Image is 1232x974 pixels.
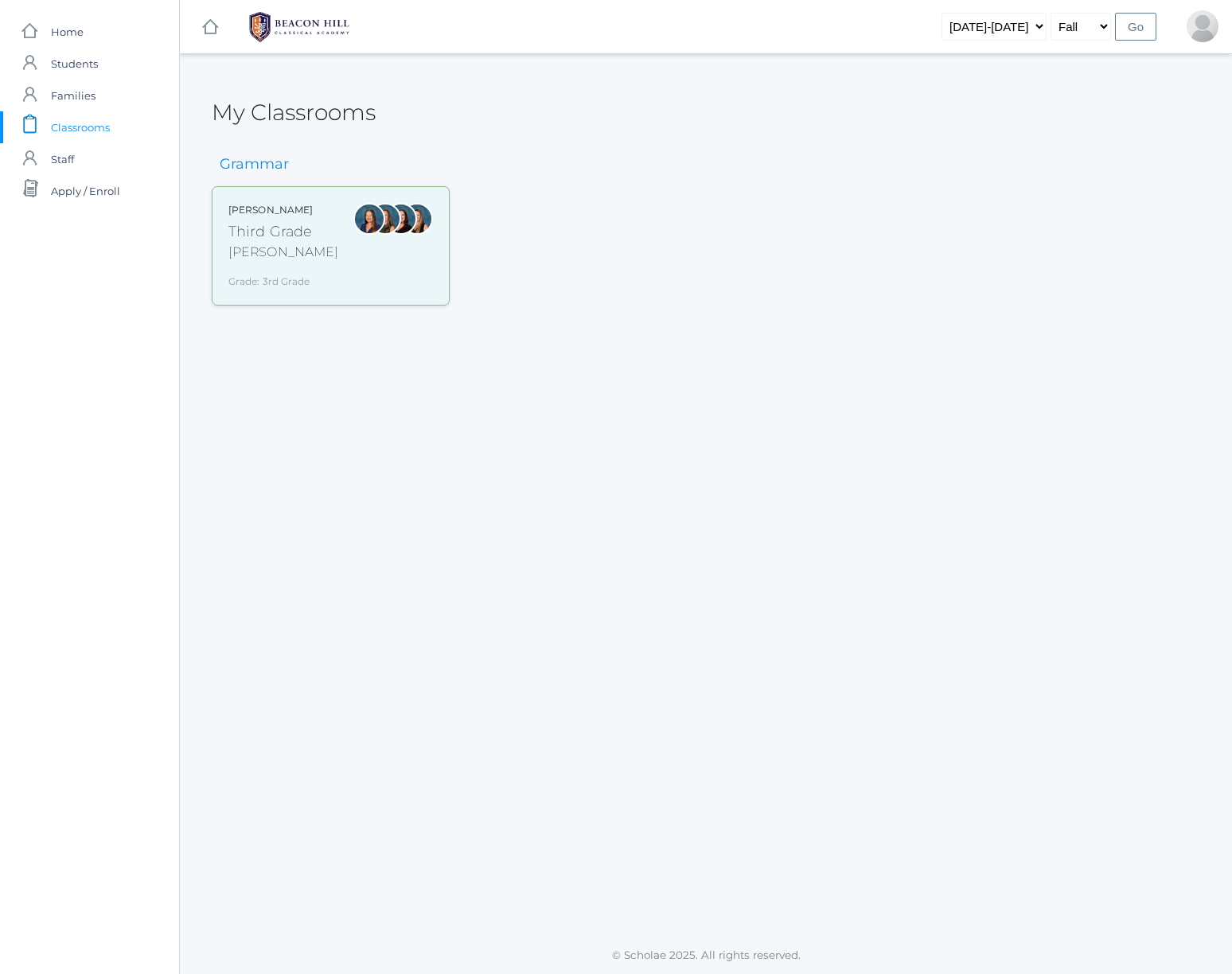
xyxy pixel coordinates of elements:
div: Grade: 3rd Grade [228,268,338,289]
span: Apply / Enroll [51,175,120,207]
div: Dennis Mesick [1187,10,1218,42]
div: [PERSON_NAME] [228,203,338,217]
span: Students [51,48,98,80]
div: [PERSON_NAME] [228,243,338,262]
div: Juliana Fowler [401,203,433,235]
img: BHCALogos-05-308ed15e86a5a0abce9b8dd61676a3503ac9727e845dece92d48e8588c001991.png [240,7,359,47]
input: Go [1115,13,1156,41]
div: Third Grade [228,221,338,243]
span: Families [51,80,96,111]
span: Home [51,16,84,48]
div: Andrea Deutsch [369,203,401,235]
span: Staff [51,143,74,175]
h2: My Classrooms [212,100,376,125]
p: © Scholae 2025. All rights reserved. [180,947,1232,963]
h3: Grammar [212,157,297,173]
span: Classrooms [51,111,110,143]
div: Katie Watters [385,203,417,235]
div: Lori Webster [353,203,385,235]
